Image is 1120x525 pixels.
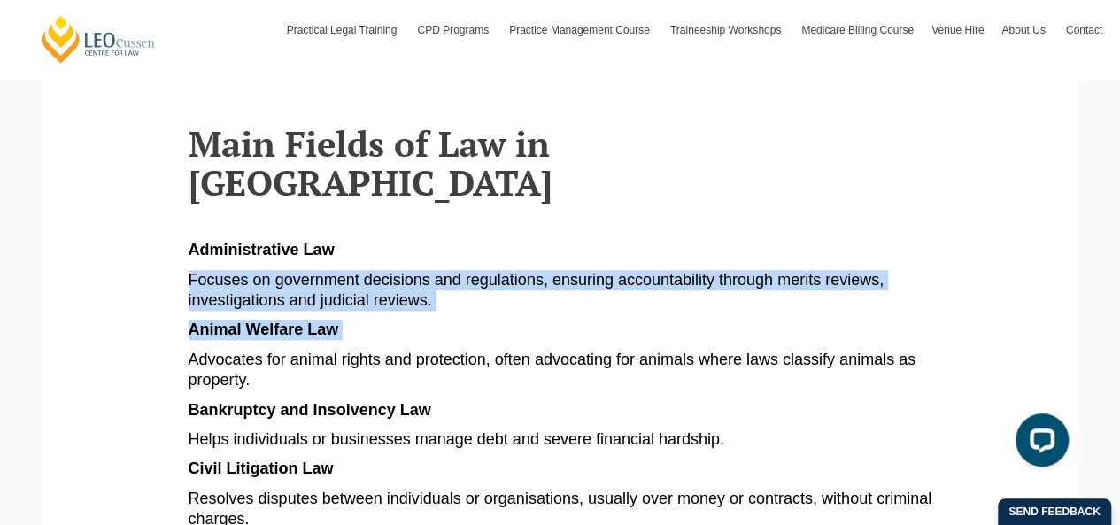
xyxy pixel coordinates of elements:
span: Focuses on government decisions and regulations, ensuring accountability through merits reviews, ... [189,271,884,309]
iframe: LiveChat chat widget [1001,406,1076,481]
span: Advocates for animal rights and protection, often advocating for animals where laws classify anim... [189,351,915,389]
a: Practical Legal Training [278,4,409,56]
a: Contact [1057,4,1111,56]
a: CPD Programs [408,4,500,56]
span: Bankruptcy and Insolvency Law [189,401,431,419]
a: Venue Hire [923,4,993,56]
a: About Us [993,4,1056,56]
span: Animal Welfare Law [189,320,339,338]
a: Traineeship Workshops [661,4,792,56]
span: Administrative Law [189,241,335,259]
span: Civil Litigation Law [189,459,334,477]
span: Helps individuals or businesses manage debt and severe financial hardship. [189,430,724,448]
a: Practice Management Course [500,4,661,56]
a: Medicare Billing Course [792,4,923,56]
a: [PERSON_NAME] Centre for Law [40,14,158,65]
span: Main Fields of Law in [GEOGRAPHIC_DATA] [189,120,552,205]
